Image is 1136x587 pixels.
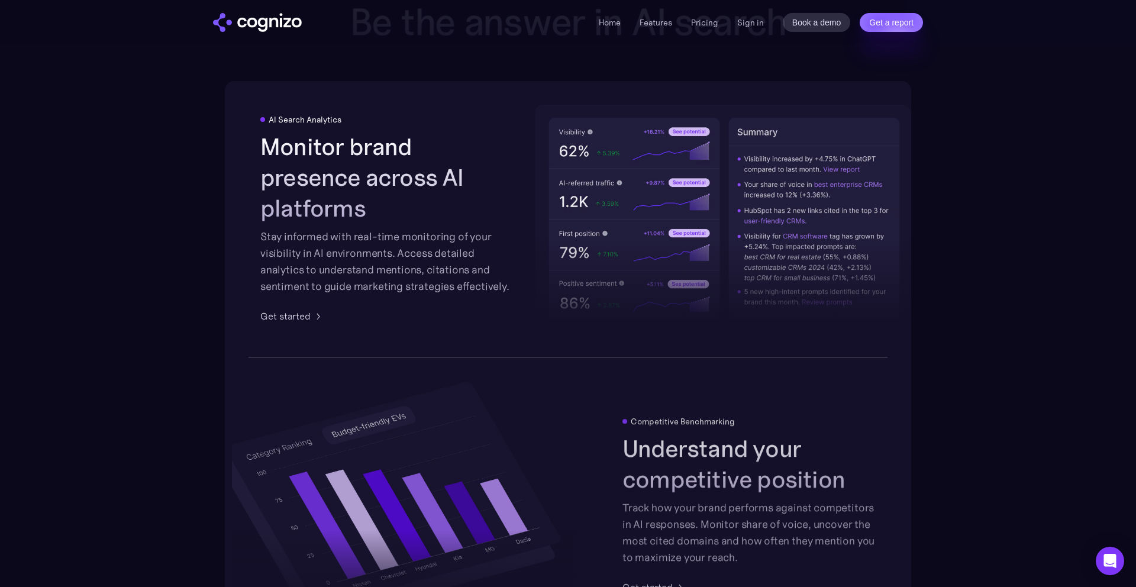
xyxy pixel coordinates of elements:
[691,17,718,28] a: Pricing
[260,309,311,323] div: Get started
[599,17,621,28] a: Home
[622,499,876,566] div: Track how your brand performs against competitors in AI responses. Monitor share of voice, uncove...
[260,309,325,323] a: Get started
[260,228,514,295] div: Stay informed with real-time monitoring of your visibility in AI environments. Access detailed an...
[631,417,735,426] div: Competitive Benchmarking
[783,13,851,32] a: Book a demo
[640,17,672,28] a: Features
[860,13,923,32] a: Get a report
[1096,547,1124,575] div: Open Intercom Messenger
[269,115,341,124] div: AI Search Analytics
[535,105,913,334] img: AI visibility metrics performance insights
[622,433,876,495] h2: Understand your competitive position
[260,131,514,224] h2: Monitor brand presence across AI platforms
[213,13,302,32] img: cognizo logo
[737,15,764,30] a: Sign in
[213,13,302,32] a: home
